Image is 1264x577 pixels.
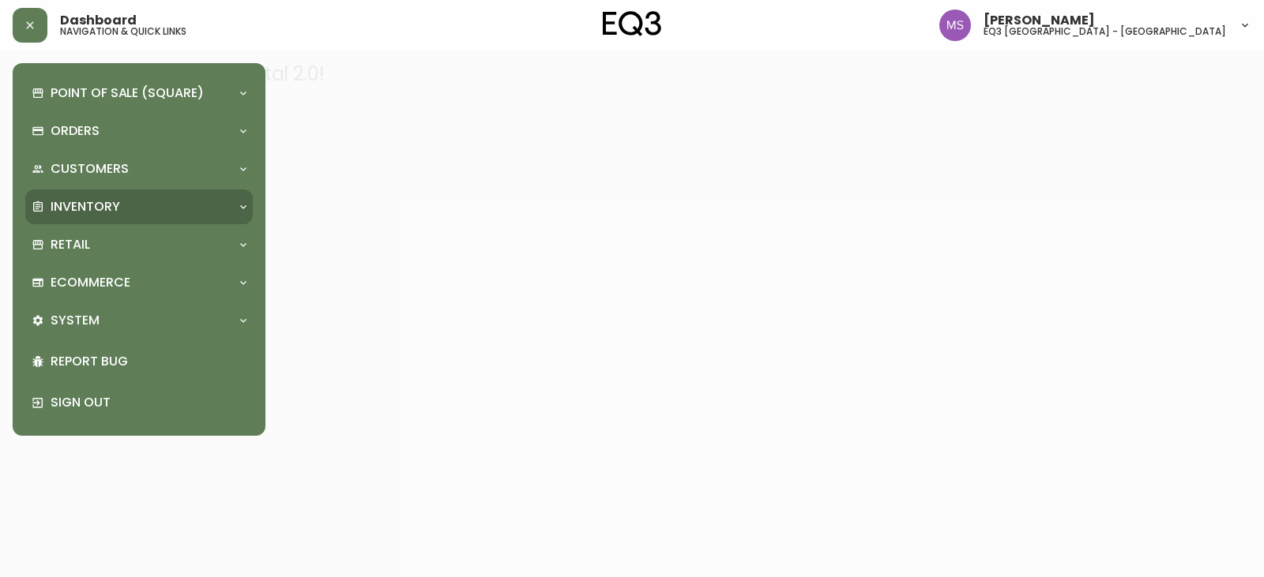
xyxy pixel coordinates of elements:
[51,84,204,102] p: Point of Sale (Square)
[51,274,130,291] p: Ecommerce
[51,353,246,370] p: Report Bug
[984,14,1095,27] span: [PERSON_NAME]
[984,27,1226,36] h5: eq3 [GEOGRAPHIC_DATA] - [GEOGRAPHIC_DATA]
[51,236,90,253] p: Retail
[25,382,253,423] div: Sign Out
[51,160,129,178] p: Customers
[25,341,253,382] div: Report Bug
[25,303,253,338] div: System
[25,76,253,111] div: Point of Sale (Square)
[25,265,253,300] div: Ecommerce
[939,9,971,41] img: 1b6e43211f6f3cc0b0729c9049b8e7af
[51,122,100,140] p: Orders
[51,312,100,329] p: System
[51,198,120,215] p: Inventory
[60,14,137,27] span: Dashboard
[25,152,253,186] div: Customers
[51,394,246,411] p: Sign Out
[60,27,186,36] h5: navigation & quick links
[25,227,253,262] div: Retail
[25,189,253,224] div: Inventory
[603,11,661,36] img: logo
[25,114,253,148] div: Orders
